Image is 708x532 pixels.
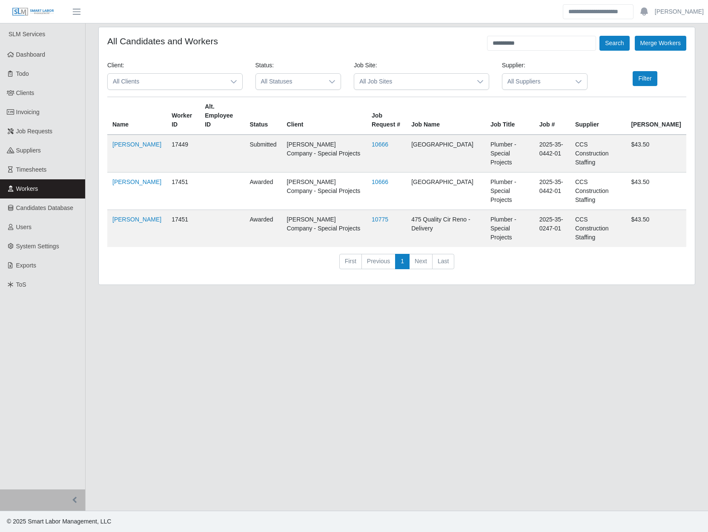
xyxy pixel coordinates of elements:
[16,281,26,288] span: ToS
[626,210,686,247] td: $43.50
[16,204,74,211] span: Candidates Database
[406,97,485,135] th: Job Name
[570,97,626,135] th: Supplier
[16,89,34,96] span: Clients
[367,97,406,135] th: Job Request #
[7,518,111,525] span: © 2025 Smart Labor Management, LLC
[372,216,388,223] a: 10775
[107,97,166,135] th: Name
[406,210,485,247] td: 475 Quality Cir Reno - Delivery
[12,7,54,17] img: SLM Logo
[112,178,161,185] a: [PERSON_NAME]
[256,74,324,89] span: All Statuses
[16,147,41,154] span: Suppliers
[245,173,282,210] td: awarded
[16,70,29,77] span: Todo
[534,210,570,247] td: 2025-35-0247-01
[245,97,282,135] th: Status
[112,216,161,223] a: [PERSON_NAME]
[570,210,626,247] td: CCS Construction Staffing
[16,224,32,230] span: Users
[16,128,53,135] span: Job Requests
[282,135,367,173] td: [PERSON_NAME] Company - Special Projects
[16,185,38,192] span: Workers
[16,243,59,250] span: System Settings
[406,135,485,173] td: [GEOGRAPHIC_DATA]
[635,36,686,51] button: Merge Workers
[502,61,525,70] label: Supplier:
[534,173,570,210] td: 2025-35-0442-01
[372,141,388,148] a: 10666
[16,51,46,58] span: Dashboard
[485,97,534,135] th: Job Title
[245,210,282,247] td: awarded
[282,97,367,135] th: Client
[112,141,161,148] a: [PERSON_NAME]
[570,135,626,173] td: CCS Construction Staffing
[107,36,218,46] h4: All Candidates and Workers
[485,210,534,247] td: Plumber - Special Projects
[166,135,200,173] td: 17449
[255,61,274,70] label: Status:
[16,262,36,269] span: Exports
[108,74,225,89] span: All Clients
[655,7,704,16] a: [PERSON_NAME]
[354,61,377,70] label: Job Site:
[282,173,367,210] td: [PERSON_NAME] Company - Special Projects
[245,135,282,173] td: submitted
[626,173,686,210] td: $43.50
[626,135,686,173] td: $43.50
[107,254,686,276] nav: pagination
[502,74,570,89] span: All Suppliers
[633,71,657,86] button: Filter
[626,97,686,135] th: [PERSON_NAME]
[534,135,570,173] td: 2025-35-0442-01
[166,97,200,135] th: Worker ID
[372,178,388,185] a: 10666
[570,173,626,210] td: CCS Construction Staffing
[107,61,124,70] label: Client:
[9,31,45,37] span: SLM Services
[200,97,244,135] th: Alt. Employee ID
[534,97,570,135] th: Job #
[485,135,534,173] td: Plumber - Special Projects
[406,173,485,210] td: [GEOGRAPHIC_DATA]
[16,166,47,173] span: Timesheets
[166,173,200,210] td: 17451
[599,36,629,51] button: Search
[395,254,410,269] a: 1
[282,210,367,247] td: [PERSON_NAME] Company - Special Projects
[485,173,534,210] td: Plumber - Special Projects
[354,74,472,89] span: All Job Sites
[16,109,40,115] span: Invoicing
[563,4,633,19] input: Search
[166,210,200,247] td: 17451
